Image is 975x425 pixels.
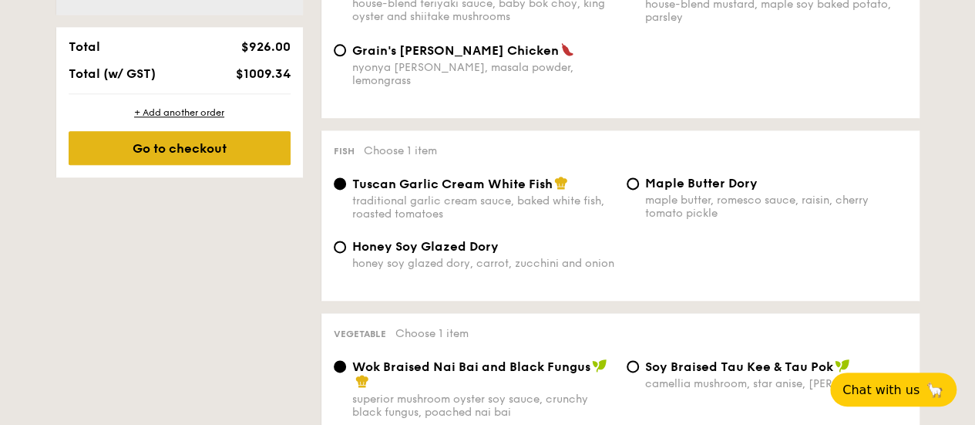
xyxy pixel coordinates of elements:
img: icon-spicy.37a8142b.svg [560,42,574,56]
span: Wok Braised Nai Bai and Black Fungus [352,359,590,374]
div: + Add another order [69,106,291,119]
div: Go to checkout [69,131,291,165]
span: Choose 1 item [395,327,469,340]
span: Tuscan Garlic Cream White Fish [352,177,553,191]
div: camellia mushroom, star anise, [PERSON_NAME] [645,377,907,390]
span: Vegetable [334,329,386,339]
div: superior mushroom oyster soy sauce, crunchy black fungus, poached nai bai [352,393,614,419]
span: Choose 1 item [364,144,437,157]
input: Grain's [PERSON_NAME] Chickennyonya [PERSON_NAME], masala powder, lemongrass [334,44,346,56]
div: traditional garlic cream sauce, baked white fish, roasted tomatoes [352,194,614,221]
span: Fish [334,146,355,157]
input: Wok Braised Nai Bai and Black Fungussuperior mushroom oyster soy sauce, crunchy black fungus, poa... [334,360,346,373]
span: Grain's [PERSON_NAME] Chicken [352,43,559,58]
div: maple butter, romesco sauce, raisin, cherry tomato pickle [645,194,907,220]
div: nyonya [PERSON_NAME], masala powder, lemongrass [352,61,614,87]
span: ⁠Soy Braised Tau Kee & Tau Pok [645,359,833,374]
img: icon-chef-hat.a58ddaea.svg [355,374,369,388]
span: 🦙 [926,381,944,399]
span: Maple Butter Dory [645,176,758,191]
span: Total [69,39,100,54]
span: Chat with us [842,383,920,397]
input: Tuscan Garlic Cream White Fishtraditional garlic cream sauce, baked white fish, roasted tomatoes [334,177,346,190]
img: icon-chef-hat.a58ddaea.svg [554,176,568,190]
img: icon-vegan.f8ff3823.svg [592,359,607,373]
span: Honey Soy Glazed Dory [352,239,499,254]
img: icon-vegan.f8ff3823.svg [835,359,850,373]
button: Chat with us🦙 [830,373,957,406]
span: Total (w/ GST) [69,66,156,81]
input: Maple Butter Dorymaple butter, romesco sauce, raisin, cherry tomato pickle [627,177,639,190]
input: ⁠Soy Braised Tau Kee & Tau Pokcamellia mushroom, star anise, [PERSON_NAME] [627,360,639,373]
div: honey soy glazed dory, carrot, zucchini and onion [352,257,614,270]
span: $926.00 [240,39,290,54]
span: $1009.34 [235,66,290,81]
input: Honey Soy Glazed Doryhoney soy glazed dory, carrot, zucchini and onion [334,241,346,253]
